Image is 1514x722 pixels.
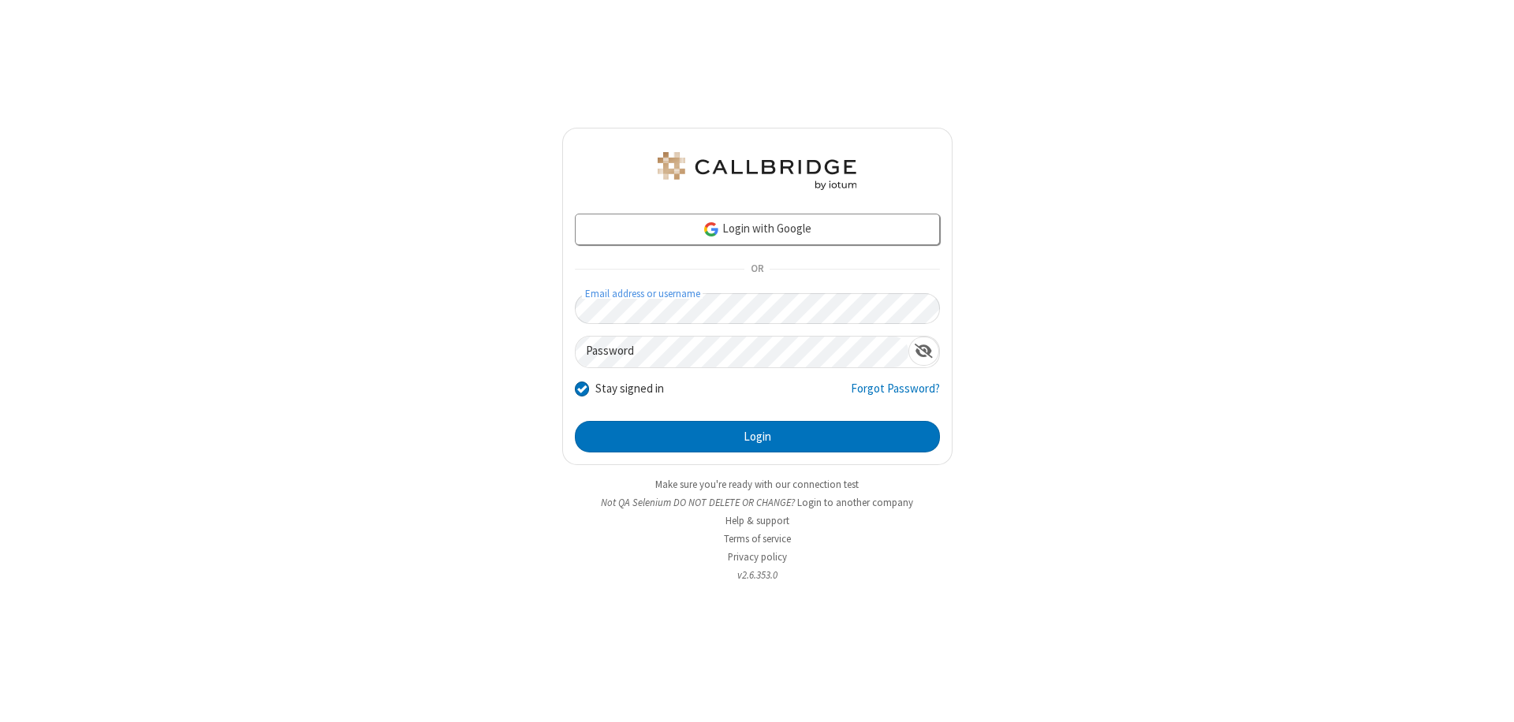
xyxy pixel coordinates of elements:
a: Make sure you're ready with our connection test [655,478,859,491]
li: Not QA Selenium DO NOT DELETE OR CHANGE? [562,495,953,510]
img: google-icon.png [703,221,720,238]
input: Email address or username [575,293,940,324]
input: Password [576,337,908,367]
label: Stay signed in [595,380,664,398]
img: QA Selenium DO NOT DELETE OR CHANGE [654,152,860,190]
button: Login to another company [797,495,913,510]
button: Login [575,421,940,452]
a: Terms of service [724,532,791,545]
a: Login with Google [575,214,940,245]
a: Privacy policy [728,550,787,564]
a: Forgot Password? [851,380,940,410]
span: OR [744,259,770,281]
a: Help & support [725,514,789,527]
li: v2.6.353.0 [562,568,953,582]
div: Show password [908,337,939,366]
